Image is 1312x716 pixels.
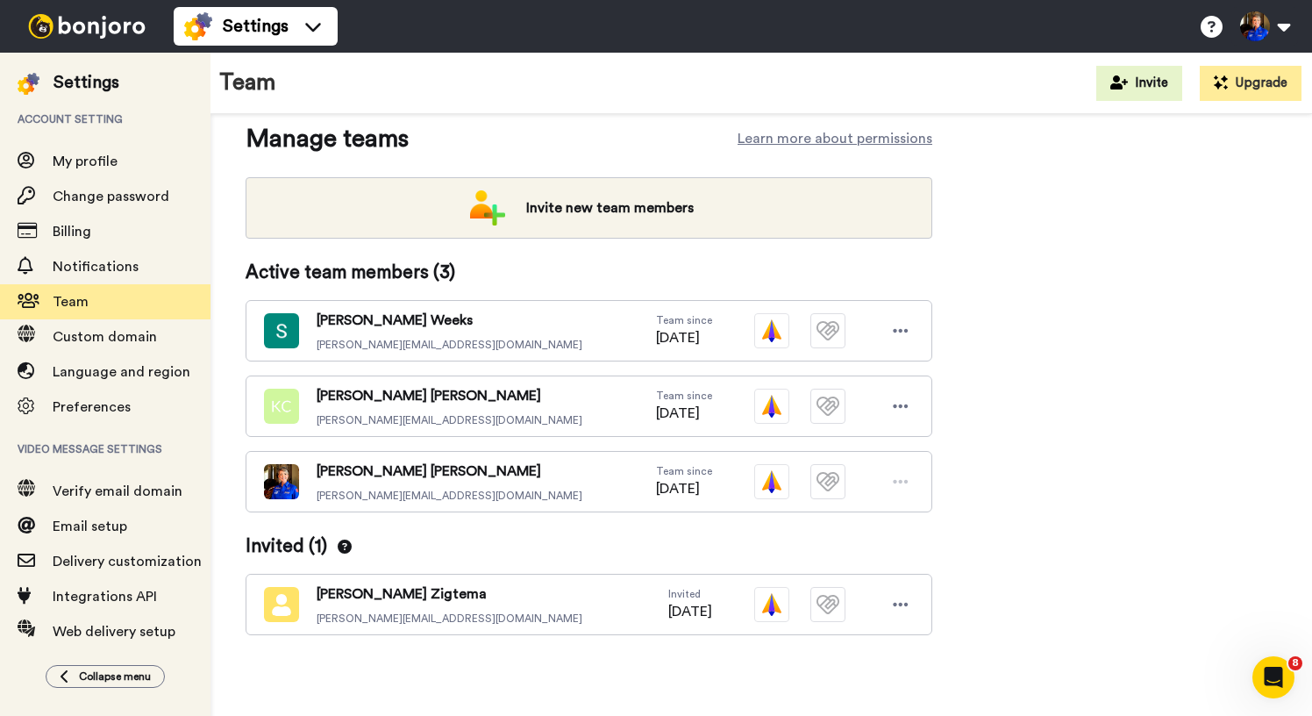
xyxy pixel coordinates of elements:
[53,70,119,95] div: Settings
[656,327,712,348] span: [DATE]
[53,555,202,569] span: Delivery customization
[317,413,582,427] span: [PERSON_NAME][EMAIL_ADDRESS][DOMAIN_NAME]
[754,587,789,622] img: vm-color.svg
[246,533,352,560] span: Invited ( 1 )
[53,365,190,379] span: Language and region
[317,385,582,406] span: [PERSON_NAME] [PERSON_NAME]
[317,310,582,331] span: [PERSON_NAME] Weeks
[223,14,289,39] span: Settings
[53,295,89,309] span: Team
[738,128,932,149] a: Learn more about permissions
[1200,66,1301,101] button: Upgrade
[317,461,582,482] span: [PERSON_NAME] [PERSON_NAME]
[656,464,712,478] span: Team since
[810,313,845,348] img: tm-plain.svg
[1288,656,1302,670] span: 8
[810,389,845,424] img: tm-plain.svg
[754,464,789,499] img: vm-color.svg
[754,389,789,424] img: vm-color.svg
[264,464,299,499] img: a9f58802-db57-4e71-ac43-b2f844e60d2a-1703869671.jpg
[53,330,157,344] span: Custom domain
[18,73,39,95] img: settings-colored.svg
[810,464,845,499] img: tm-plain.svg
[317,489,582,503] span: [PERSON_NAME][EMAIL_ADDRESS][DOMAIN_NAME]
[668,601,712,622] span: [DATE]
[656,389,712,403] span: Team since
[246,121,409,156] span: Manage teams
[53,590,157,604] span: Integrations API
[470,190,505,226] img: add-team.png
[668,587,712,601] span: Invited
[810,587,845,622] img: tm-plain.svg
[656,478,712,499] span: [DATE]
[79,669,151,684] span: Collapse menu
[184,12,212,40] img: settings-colored.svg
[53,260,139,274] span: Notifications
[53,625,175,639] span: Web delivery setup
[1096,66,1182,101] button: Invite
[53,484,182,498] span: Verify email domain
[53,519,127,533] span: Email setup
[219,70,276,96] h1: Team
[512,190,708,226] span: Invite new team members
[53,225,91,239] span: Billing
[246,260,455,286] span: Active team members ( 3 )
[53,190,169,204] span: Change password
[264,389,299,424] img: kc.png
[53,154,118,168] span: My profile
[656,313,712,327] span: Team since
[264,313,299,348] img: ACg8ocLkcuFaKUWgrMONF-WgThXhvCaRE6j2TbgAld9A_sNt4SPBSA=s96-c
[754,313,789,348] img: vm-color.svg
[317,584,582,605] span: [PERSON_NAME] Zigtema
[656,403,712,424] span: [DATE]
[317,338,582,352] span: [PERSON_NAME][EMAIL_ADDRESS][DOMAIN_NAME]
[1252,656,1294,698] iframe: Intercom live chat
[53,400,131,414] span: Preferences
[21,14,153,39] img: bj-logo-header-white.svg
[317,612,582,626] span: [PERSON_NAME][EMAIL_ADDRESS][DOMAIN_NAME]
[46,665,165,688] button: Collapse menu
